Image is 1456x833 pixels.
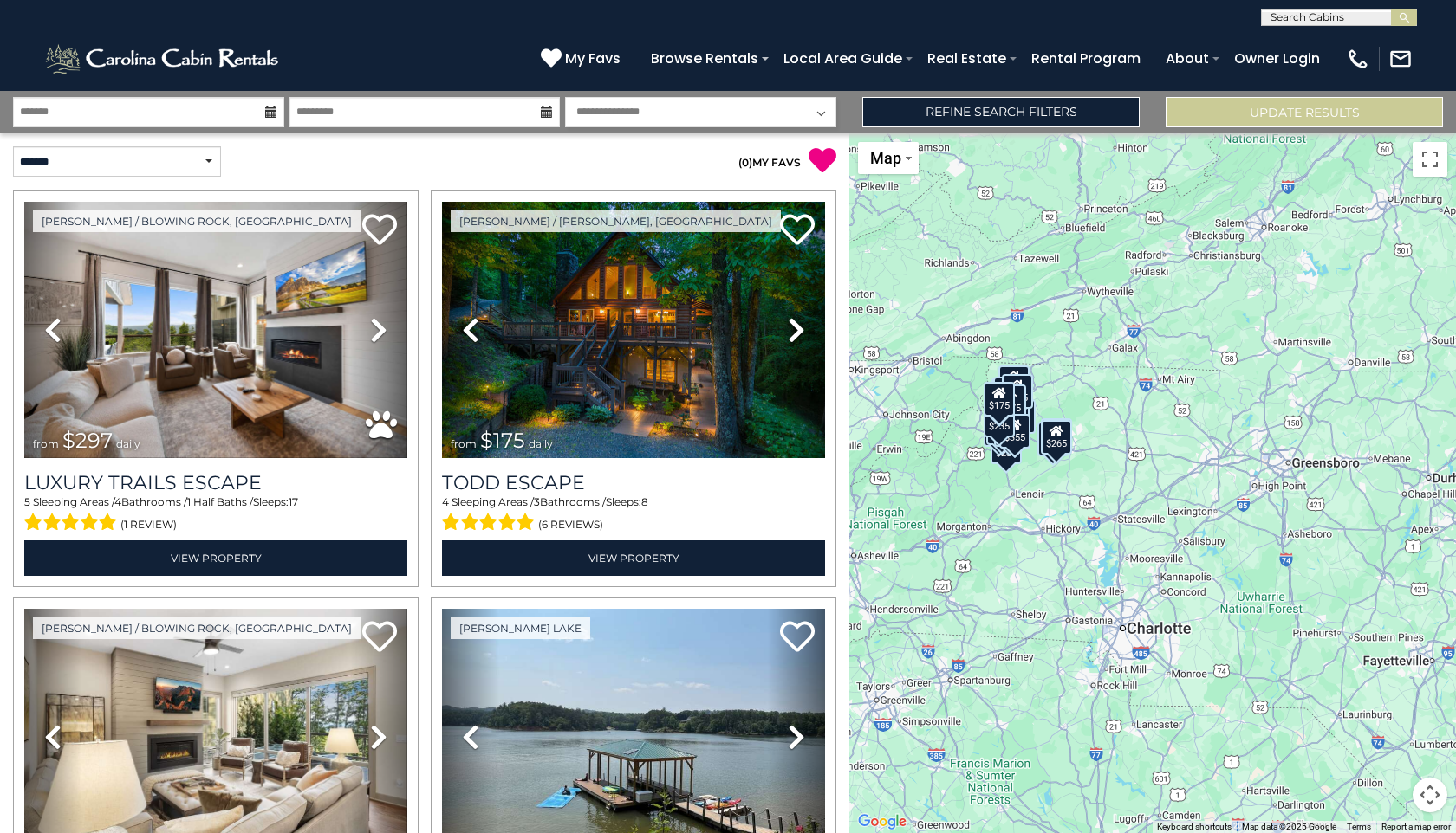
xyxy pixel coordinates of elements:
span: 5 [24,495,30,508]
a: Open this area in Google Maps (opens a new window) [854,810,911,833]
a: Add to favorites [362,619,397,656]
div: $265 [1041,420,1072,455]
button: Change map style [858,142,919,174]
a: Refine Search Filters [862,97,1140,127]
div: Sleeping Areas / Bathrooms / Sleeps: [442,494,825,536]
a: Browse Rentals [642,43,767,74]
img: thumbnail_168627805.jpeg [442,202,825,458]
a: Luxury Trails Escape [24,471,407,494]
a: Real Estate [919,43,1015,74]
span: 8 [641,495,648,508]
a: [PERSON_NAME] / Blowing Rock, [GEOGRAPHIC_DATA] [33,210,361,232]
a: About [1157,43,1218,74]
button: Map camera controls [1413,778,1447,812]
button: Update Results [1166,97,1443,127]
button: Keyboard shortcuts [1157,821,1232,833]
span: from [451,437,477,450]
a: Local Area Guide [775,43,911,74]
div: $175 [984,382,1015,416]
a: [PERSON_NAME] / Blowing Rock, [GEOGRAPHIC_DATA] [33,617,361,639]
a: [PERSON_NAME] Lake [451,617,590,639]
div: $550 [1041,418,1072,453]
span: Map [870,149,901,167]
span: ( ) [738,156,752,169]
span: 4 [114,495,121,508]
a: Add to favorites [780,619,815,656]
div: $155 [1002,374,1033,409]
div: $285 [991,429,1022,464]
img: Google [854,810,911,833]
span: 3 [534,495,540,508]
a: [PERSON_NAME] / [PERSON_NAME], [GEOGRAPHIC_DATA] [451,210,781,232]
a: Todd Escape [442,471,825,494]
div: $235 [984,403,1015,437]
span: 0 [742,156,749,169]
a: Add to favorites [362,212,397,249]
a: Add to favorites [780,212,815,249]
span: $297 [62,428,113,453]
a: View Property [442,540,825,576]
img: phone-regular-white.png [1346,47,1370,71]
div: $300 [998,365,1030,400]
a: Rental Program [1023,43,1149,74]
span: 4 [442,495,449,508]
a: Terms [1347,822,1371,831]
img: thumbnail_168695581.jpeg [24,202,407,458]
a: Report a map error [1381,822,1451,831]
a: (0)MY FAVS [738,156,801,169]
button: Toggle fullscreen view [1413,142,1447,177]
span: My Favs [565,48,621,69]
a: Owner Login [1225,43,1329,74]
span: 17 [289,495,298,508]
img: mail-regular-white.png [1388,47,1413,71]
span: Map data ©2025 Google [1242,822,1336,831]
span: (6 reviews) [538,513,603,536]
a: My Favs [541,48,625,70]
a: View Property [24,540,407,576]
span: (1 review) [120,513,177,536]
span: daily [116,437,140,450]
img: White-1-2.png [43,42,283,76]
span: from [33,437,59,450]
div: $270 [1037,422,1069,456]
div: $195 [993,377,1024,411]
span: $175 [480,428,525,453]
div: Sleeping Areas / Bathrooms / Sleeps: [24,494,407,536]
span: 1 Half Baths / [187,495,253,508]
span: daily [529,437,553,450]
